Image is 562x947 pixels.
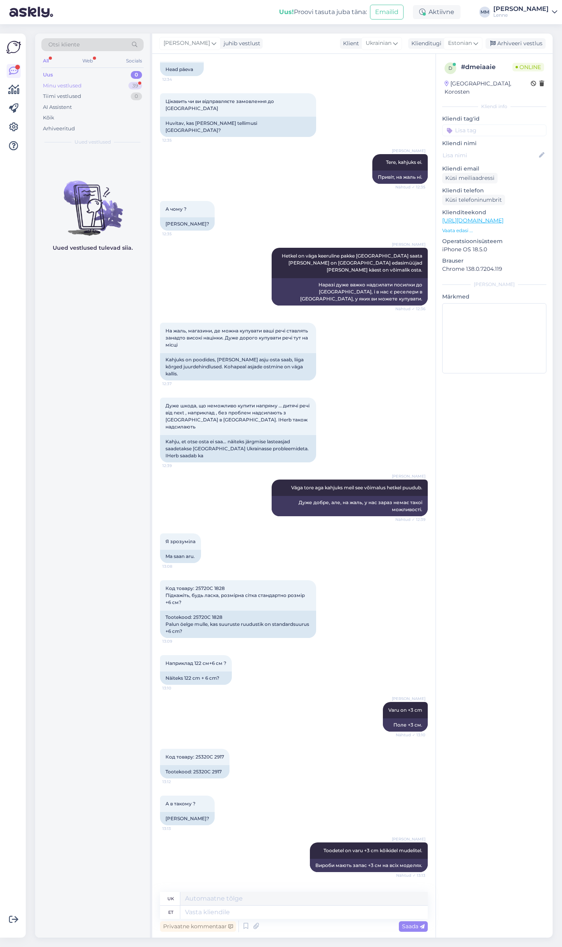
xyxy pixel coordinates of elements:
p: Brauser [442,257,546,265]
span: Код товару: 25320C 2917 [165,754,224,760]
div: Klient [340,39,359,48]
div: Tootekood: 25720C 1828 Palun öelge mulle, kas suuruste ruudustik on standardsuurus +6 cm? [160,611,316,638]
div: Kahju, et otse osta ei saa... näiteks järgmise lasteasjad saadetakse [GEOGRAPHIC_DATA] Ukrainasse... [160,435,316,462]
div: Klienditugi [408,39,441,48]
div: Aktiivne [413,5,461,19]
span: Цікавить чи ви відправляєте замовлення до [GEOGRAPHIC_DATA] [165,98,275,111]
span: 13:12 [162,779,192,785]
div: Kõik [43,114,54,122]
a: [URL][DOMAIN_NAME] [442,217,503,224]
span: 13:08 [162,563,192,569]
div: 39 [128,82,142,90]
span: [PERSON_NAME] [392,242,425,247]
div: Arhiveeri vestlus [486,38,546,49]
div: Arhiveeritud [43,125,75,133]
a: [PERSON_NAME]Lenne [493,6,557,18]
div: Tootekood: 25320C 2917 [160,765,229,778]
div: Привіт, на жаль ні. [372,171,428,184]
span: Nähtud ✓ 12:39 [395,517,425,522]
span: Ukrainian [366,39,391,48]
div: Kliendi info [442,103,546,110]
span: Nähtud ✓ 13:13 [396,872,425,878]
p: Uued vestlused tulevad siia. [53,244,133,252]
span: 13:09 [162,638,192,644]
div: [PERSON_NAME]? [160,812,215,825]
input: Lisa nimi [443,151,537,160]
div: Наразі дуже важко надсилати посилки до [GEOGRAPHIC_DATA], і в нас є реселери в [GEOGRAPHIC_DATA],... [272,278,428,306]
span: 12:34 [162,76,192,82]
div: Minu vestlused [43,82,82,90]
span: Varu on +3 cm [388,707,422,713]
div: Lenne [493,12,549,18]
div: 0 [131,71,142,79]
input: Lisa tag [442,124,546,136]
span: На жаль, магазини, де можна купувати ваші речі ставлять занадто високі націнки. Дуже дорого купув... [165,328,309,348]
p: Kliendi email [442,165,546,173]
b: Uus! [279,8,294,16]
span: Online [512,63,544,71]
span: Hetkel on väga keeruline pakke [GEOGRAPHIC_DATA] saata [PERSON_NAME] on [GEOGRAPHIC_DATA] edasimü... [282,253,423,273]
span: 12:35 [162,231,192,237]
span: Наприклад 122 см+6 см ? [165,660,226,666]
div: Kahjuks on poodides, [PERSON_NAME] asju osta saab, liiga kõrged juurdehindlused. Kohapeal asjade ... [160,353,316,380]
span: 12:37 [162,381,192,387]
button: Emailid [370,5,404,20]
div: uk [167,892,174,905]
div: [PERSON_NAME] [442,281,546,288]
span: Otsi kliente [48,41,80,49]
img: No chats [35,167,150,237]
span: [PERSON_NAME] [392,473,425,479]
div: Ma saan aru. [160,550,201,563]
span: [PERSON_NAME] [164,39,210,48]
div: Näiteks 122 cm + 6 cm? [160,672,232,685]
div: AI Assistent [43,103,72,111]
span: Nähtud ✓ 12:36 [395,306,425,312]
img: Askly Logo [6,40,21,55]
span: Uued vestlused [75,139,111,146]
div: et [168,906,173,919]
span: А в такому ? [165,801,196,807]
p: Klienditeekond [442,208,546,217]
div: Web [81,56,94,66]
div: Head päeva [160,63,204,76]
p: iPhone OS 18.5.0 [442,245,546,254]
span: 13:10 [162,685,192,691]
p: Operatsioonisüsteem [442,237,546,245]
span: 12:39 [162,463,192,469]
span: Saada [402,923,425,930]
div: Socials [124,56,144,66]
div: MM [479,7,490,18]
div: Küsi meiliaadressi [442,173,498,183]
div: Uus [43,71,53,79]
span: 13:13 [162,826,192,832]
span: [PERSON_NAME] [392,148,425,154]
div: [PERSON_NAME]? [160,217,215,231]
div: Huvitav, kas [PERSON_NAME] tellimusi [GEOGRAPHIC_DATA]? [160,117,316,137]
div: Tiimi vestlused [43,92,81,100]
div: [PERSON_NAME] [493,6,549,12]
div: juhib vestlust [221,39,260,48]
div: Küsi telefoninumbrit [442,195,505,205]
span: Дуже шкода, що неможливо купити напряму … дитячі речі від next , наприклад , без проблем надсилаю... [165,403,311,430]
p: Chrome 138.0.7204.119 [442,265,546,273]
span: 12:35 [162,137,192,143]
p: Kliendi telefon [442,187,546,195]
span: Väga tore aga kahjuks meil see võimalus hetkel puudub. [291,485,422,490]
p: Kliendi nimi [442,139,546,147]
div: Proovi tasuta juba täna: [279,7,367,17]
p: Märkmed [442,293,546,301]
div: Privaatne kommentaar [160,921,236,932]
div: [GEOGRAPHIC_DATA], Korosten [445,80,531,96]
div: Дуже добре, але, на жаль, у нас зараз немає такої можливості. [272,496,428,516]
div: Вироби мають запас +3 см на всіх моделях. [310,859,428,872]
div: All [41,56,50,66]
span: Estonian [448,39,472,48]
span: [PERSON_NAME] [392,696,425,702]
span: Код товару: 25720C 1828 Підкажіть, будь ласка, розмірна сітка стандартно розмір +6 см? [165,585,306,605]
span: Nähtud ✓ 13:10 [396,732,425,738]
p: Vaata edasi ... [442,227,546,234]
span: Nähtud ✓ 12:35 [395,184,425,190]
div: # dmeiaaie [461,62,512,72]
p: Kliendi tag'id [442,115,546,123]
span: Tere, kahjuks ei. [386,159,422,165]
